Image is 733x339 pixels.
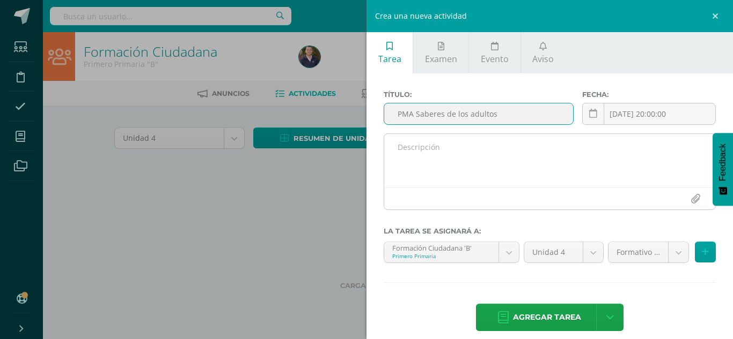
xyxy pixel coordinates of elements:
[521,32,566,73] a: Aviso
[384,103,573,124] input: Título
[713,133,733,206] button: Feedback - Mostrar encuesta
[425,53,457,65] span: Examen
[384,242,519,262] a: Formación Ciudadana 'B'Primero Primaria
[582,91,716,99] label: Fecha:
[378,53,401,65] span: Tarea
[513,304,581,330] span: Agregar tarea
[384,227,716,235] label: La tarea se asignará a:
[609,242,688,262] a: Formativo (80.0%)
[524,242,603,262] a: Unidad 4
[718,144,728,181] span: Feedback
[469,32,520,73] a: Evento
[366,32,413,73] a: Tarea
[532,242,575,262] span: Unidad 4
[532,53,554,65] span: Aviso
[583,103,715,124] input: Fecha de entrega
[617,242,660,262] span: Formativo (80.0%)
[413,32,468,73] a: Examen
[392,252,490,260] div: Primero Primaria
[392,242,490,252] div: Formación Ciudadana 'B'
[384,91,574,99] label: Título:
[481,53,509,65] span: Evento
